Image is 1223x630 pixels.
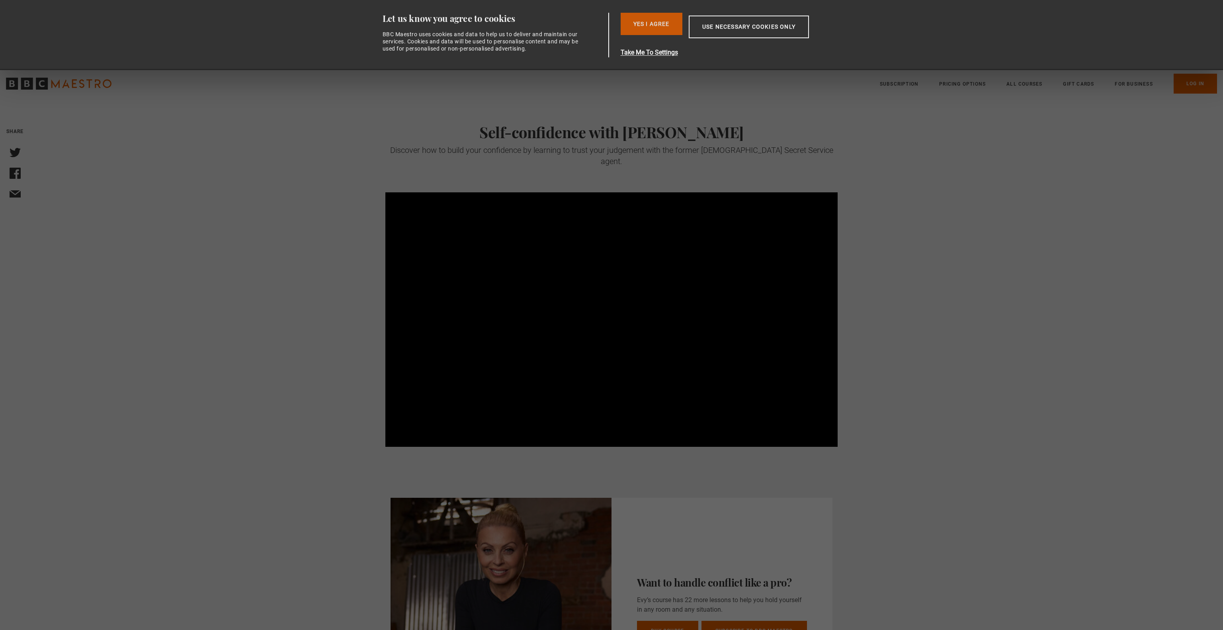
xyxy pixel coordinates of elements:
p: Evy’s course has 22 more lessons to help you hold yourself in any room and any situation. [637,595,807,614]
h3: Want to handle conflict like a pro? [637,576,807,589]
div: Let us know you agree to cookies [383,13,606,24]
svg: BBC Maestro [6,78,111,90]
video-js: Video Player [385,192,838,447]
button: Take Me To Settings [621,48,847,57]
span: Share [6,129,24,134]
button: Use necessary cookies only [689,16,809,38]
div: Discover how to build your confidence by learning to trust your judgement with the former [DEMOGR... [385,145,838,167]
h2: Self-confidence with [PERSON_NAME] [385,123,838,141]
button: Yes I Agree [621,13,682,35]
a: Gift Cards [1063,80,1094,88]
a: Log In [1174,74,1217,94]
a: For business [1115,80,1153,88]
nav: Primary [880,74,1217,94]
a: All Courses [1006,80,1042,88]
a: Pricing Options [939,80,986,88]
div: BBC Maestro uses cookies and data to help us to deliver and maintain our services. Cookies and da... [383,31,583,53]
a: Subscription [880,80,918,88]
